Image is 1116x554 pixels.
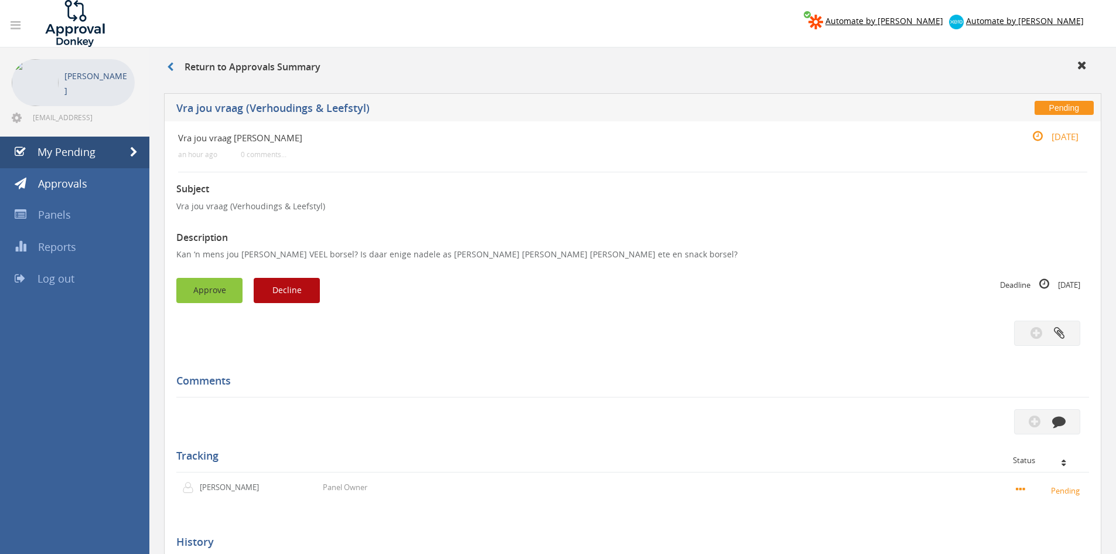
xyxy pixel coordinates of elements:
button: Approve [176,278,243,303]
p: Vra jou vraag (Verhoudings & Leefstyl) [176,200,1089,212]
img: user-icon.png [182,482,200,494]
p: Panel Owner [323,482,367,493]
img: xero-logo.png [949,15,964,29]
span: Reports [38,240,76,254]
h5: Tracking [176,450,1080,462]
h5: History [176,536,1080,548]
span: Log out [37,271,74,286]
small: Deadline [DATE] [1000,278,1080,291]
h3: Return to Approvals Summary [167,62,320,73]
span: [EMAIL_ADDRESS][DOMAIN_NAME] [33,113,132,122]
small: 0 comments... [241,150,286,159]
small: Pending [1016,484,1083,497]
span: Approvals [38,176,87,191]
button: Decline [254,278,320,303]
h3: Subject [176,184,1089,195]
h5: Comments [176,375,1080,387]
p: [PERSON_NAME] [200,482,267,493]
p: Kan ‘n mens jou [PERSON_NAME] VEEL borsel? Is daar enige nadele as [PERSON_NAME] [PERSON_NAME] [P... [176,249,1089,260]
h4: Vra jou vraag [PERSON_NAME] [178,133,936,143]
span: Automate by [PERSON_NAME] [825,15,943,26]
h5: Vra jou vraag (Verhoudings & Leefstyl) [176,103,817,117]
div: Status [1013,456,1080,464]
span: Automate by [PERSON_NAME] [966,15,1084,26]
small: [DATE] [1020,130,1079,143]
span: Panels [38,208,71,222]
h3: Description [176,233,1089,243]
p: [PERSON_NAME] [64,69,129,98]
span: Pending [1035,101,1094,115]
img: zapier-logomark.png [808,15,823,29]
span: My Pending [37,145,95,159]
small: an hour ago [178,150,217,159]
